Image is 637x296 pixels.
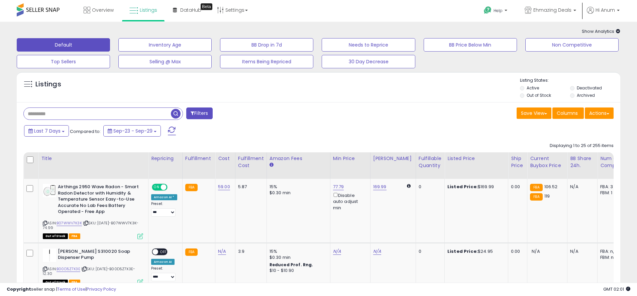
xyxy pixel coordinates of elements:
b: Listed Price: [447,183,478,190]
span: Overview [92,7,114,13]
span: Columns [557,110,578,117]
div: Amazon AI * [151,194,177,200]
span: 119 [544,193,550,199]
b: Reduced Prof. Rng. [270,262,313,268]
small: Amazon Fees. [270,162,274,168]
button: Default [17,38,110,52]
button: Non Competitive [525,38,619,52]
a: 59.00 [218,183,230,190]
div: 0 [419,248,439,254]
span: Compared to: [70,128,101,135]
span: 106.52 [544,183,558,190]
a: B00D5Z7X3E [57,266,80,272]
b: [PERSON_NAME] S310020 Soap Dispenser Pump [58,248,139,263]
div: Num of Comp. [600,155,625,169]
div: FBM: n/a [600,254,622,261]
label: Active [527,85,539,91]
label: Deactivated [577,85,602,91]
small: FBA [185,184,198,191]
button: 30 Day Decrease [322,55,415,68]
h5: Listings [35,80,61,89]
button: Inventory Age [118,38,212,52]
div: 5.87 [238,184,261,190]
button: Save View [517,107,551,119]
button: Actions [585,107,614,119]
span: Hi Anum [596,7,615,13]
div: Fulfillment [185,155,212,162]
small: FBA [530,193,542,201]
span: FBA [69,280,80,285]
a: Terms of Use [57,286,86,292]
a: Hi Anum [587,7,620,22]
div: ASIN: [43,184,143,238]
i: Get Help [484,6,492,14]
div: $10 - $10.90 [270,268,325,274]
div: Fulfillment Cost [238,155,264,169]
span: N/A [532,248,540,254]
div: ASIN: [43,248,143,284]
div: Amazon AI [151,259,175,265]
div: Current Buybox Price [530,155,564,169]
button: Selling @ Max [118,55,212,68]
span: 2025-10-7 02:01 GMT [603,286,630,292]
div: 15% [270,184,325,190]
div: $169.99 [447,184,503,190]
button: Last 7 Days [24,125,69,137]
div: 0.00 [511,248,522,254]
div: $24.95 [447,248,503,254]
div: $0.30 min [270,254,325,261]
div: seller snap | | [7,286,116,293]
div: Cost [218,155,232,162]
a: 169.99 [373,183,387,190]
span: Last 7 Days [34,128,61,134]
div: Ship Price [511,155,524,169]
div: Listed Price [447,155,505,162]
div: Displaying 1 to 25 of 255 items [550,143,614,149]
span: Help [494,8,503,13]
div: Tooltip anchor [201,3,212,10]
span: Show Analytics [582,28,620,34]
a: 77.79 [333,183,344,190]
strong: Copyright [7,286,31,292]
button: BB Price Below Min [424,38,517,52]
div: Repricing [151,155,180,162]
div: 0 [419,184,439,190]
span: Sep-23 - Sep-29 [113,128,152,134]
label: Out of Stock [527,92,551,98]
div: Preset: [151,266,177,281]
div: $0.30 min [270,190,325,196]
a: N/A [333,248,341,255]
div: FBA: 3 [600,184,622,190]
span: | SKU: [DATE]-B07WWV7K3K-74.99 [43,220,138,230]
div: BB Share 24h. [570,155,595,169]
span: DataHub [180,7,201,13]
div: FBM: 1 [600,190,622,196]
span: All listings that are currently out of stock and unavailable for purchase on Amazon [43,233,68,239]
a: N/A [218,248,226,255]
img: 21ivATRhYsL._SL40_.jpg [43,248,56,262]
b: Listed Price: [447,248,478,254]
div: Preset: [151,202,177,217]
p: Listing States: [520,77,620,84]
button: Columns [552,107,584,119]
button: Filters [186,107,212,119]
label: Archived [577,92,595,98]
div: 0.00 [511,184,522,190]
div: Fulfillable Quantity [419,155,442,169]
a: Privacy Policy [87,286,116,292]
span: Ehmazing Deals [533,7,571,13]
button: BB Drop in 7d [220,38,313,52]
span: Listings [140,7,157,13]
a: Help [479,1,514,22]
span: ON [152,184,161,190]
span: OFF [167,184,177,190]
div: 3.9 [238,248,261,254]
span: OFF [158,249,169,254]
b: Airthings 2950 Wave Radon - Smart Radon Detector with Humidity & Temperature Sensor Easy-to-Use A... [58,184,139,217]
div: N/A [570,184,592,190]
div: Amazon Fees [270,155,327,162]
div: 15% [270,248,325,254]
div: Disable auto adjust min [333,192,365,211]
span: All listings that are currently out of stock and unavailable for purchase on Amazon [43,280,68,285]
button: Top Sellers [17,55,110,68]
